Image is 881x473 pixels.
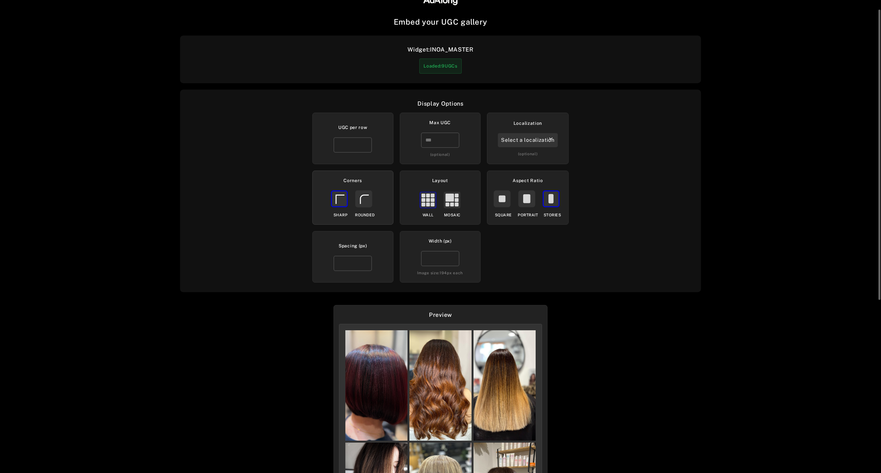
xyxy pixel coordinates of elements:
div: Widget: INOA_MASTER [408,45,473,54]
div: Spacing (px) [339,243,367,249]
div: Layout [432,177,448,184]
span: STORIES [544,212,561,218]
span: SHARP [333,212,348,218]
div: Max UGC [429,119,451,126]
div: Corners [343,177,362,184]
iframe: Chat Widget [849,442,881,473]
span: WALL [423,212,434,218]
span: MOSAIC [444,212,460,218]
div: (optional) [518,151,538,157]
img: INS_DJ7FCsdNa3M_0 [409,330,472,441]
div: Image size: 194 px each [417,270,463,276]
span: ROUNDED [355,212,375,218]
img: INS_DKJqXNLTxBL_1 [345,330,408,441]
div: UGC per row [338,124,367,131]
i: keyboard_arrow_down [548,135,554,142]
span: SQUARE [495,212,512,218]
div: Embed your UGC gallery [394,16,487,28]
div: Loaded: 9 UGCs [419,59,461,74]
div: Preview [339,310,542,319]
span: PORTRAIT [518,212,538,218]
img: INS_DIeQ8TmPBJY_0 [473,330,536,441]
div: Localization [514,120,542,127]
div: Width (px) [429,238,452,245]
div: Display Options [417,99,464,108]
div: Select a localization [498,133,558,147]
div: (optional) [430,152,450,157]
div: Aspect Ratio [513,177,543,184]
